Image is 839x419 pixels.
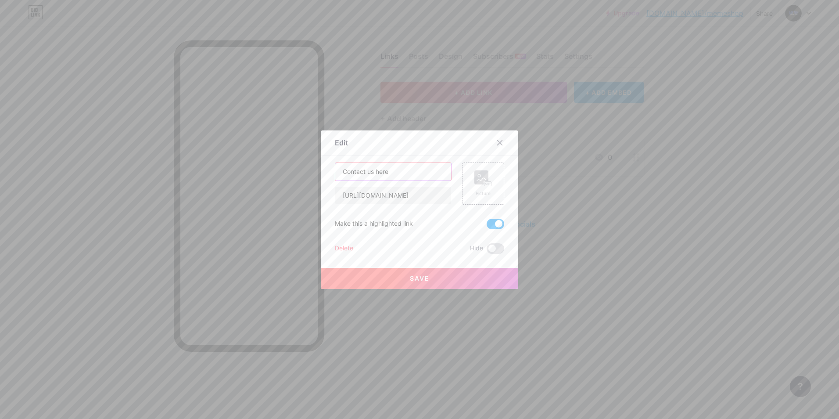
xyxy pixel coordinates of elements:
div: Make this a highlighted link [335,219,413,229]
span: Hide [470,243,483,254]
button: Save [321,268,518,289]
div: Edit [335,137,348,148]
input: URL [335,187,451,204]
input: Title [335,163,451,181]
div: Picture [474,190,492,197]
span: Save [410,275,430,282]
div: Delete [335,243,353,254]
